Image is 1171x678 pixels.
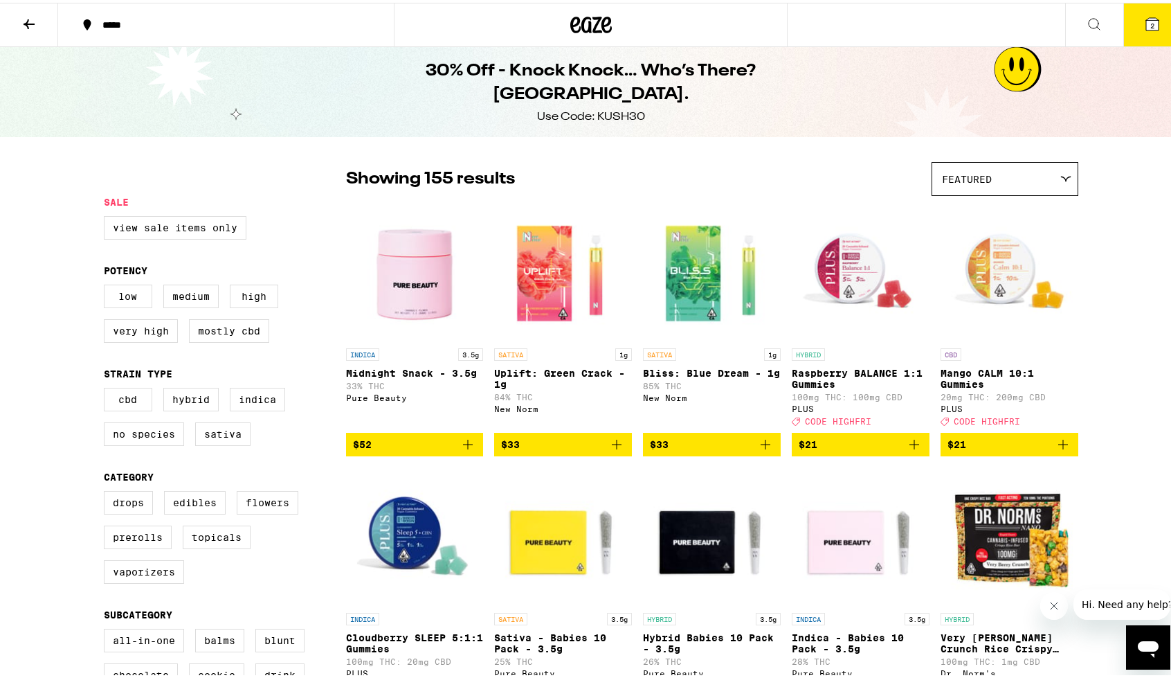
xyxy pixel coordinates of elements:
img: Pure Beauty - Hybrid Babies 10 Pack - 3.5g [643,465,781,603]
label: Very High [104,316,178,340]
div: Pure Beauty [494,666,632,675]
p: 85% THC [643,379,781,388]
label: No Species [104,420,184,443]
label: Low [104,282,152,305]
p: Indica - Babies 10 Pack - 3.5g [792,630,929,652]
label: Edibles [164,488,226,512]
span: CODE HIGHFRI [954,414,1020,423]
a: Open page for Bliss: Blue Dream - 1g from New Norm [643,200,781,430]
label: Vaporizers [104,557,184,581]
label: Mostly CBD [189,316,269,340]
img: Dr. Norm's - Very Berry Crunch Rice Crispy Treat [941,465,1078,603]
p: 26% THC [643,654,781,663]
div: Pure Beauty [346,391,484,400]
div: PLUS [346,666,484,675]
img: PLUS - Cloudberry SLEEP 5:1:1 Gummies [346,465,484,603]
label: High [230,282,278,305]
p: 25% THC [494,654,632,663]
label: Sativa [195,420,251,443]
p: 1g [615,346,632,358]
img: Pure Beauty - Indica - Babies 10 Pack - 3.5g [792,465,929,603]
img: PLUS - Raspberry BALANCE 1:1 Gummies [792,200,929,339]
span: $52 [353,436,372,447]
p: HYBRID [643,610,676,623]
a: Open page for Mango CALM 10:1 Gummies from PLUS [941,200,1078,430]
a: Open page for Raspberry BALANCE 1:1 Gummies from PLUS [792,200,929,430]
legend: Potency [104,262,147,274]
label: All-In-One [104,626,184,650]
p: CBD [941,346,961,358]
button: Add to bag [941,430,1078,454]
div: Dr. Norm's [941,666,1078,675]
span: $21 [799,436,817,447]
h1: 30% Off - Knock Knock… Who’s There? [GEOGRAPHIC_DATA]. [339,57,843,104]
p: 3.5g [905,610,929,623]
p: Raspberry BALANCE 1:1 Gummies [792,365,929,387]
label: Blunt [255,626,305,650]
img: Pure Beauty - Sativa - Babies 10 Pack - 3.5g [494,465,632,603]
p: 100mg THC: 100mg CBD [792,390,929,399]
button: Add to bag [346,430,484,454]
img: Pure Beauty - Midnight Snack - 3.5g [346,200,484,339]
p: Showing 155 results [346,165,515,188]
img: New Norm - Bliss: Blue Dream - 1g [643,200,781,339]
p: Bliss: Blue Dream - 1g [643,365,781,376]
p: 3.5g [756,610,781,623]
p: 84% THC [494,390,632,399]
p: Sativa - Babies 10 Pack - 3.5g [494,630,632,652]
span: $21 [947,436,966,447]
p: Mango CALM 10:1 Gummies [941,365,1078,387]
span: Featured [942,171,992,182]
p: SATIVA [494,346,527,358]
label: Flowers [237,488,298,512]
label: Hybrid [163,385,219,409]
p: 28% THC [792,654,929,663]
span: 2 [1150,19,1154,27]
img: PLUS - Mango CALM 10:1 Gummies [941,200,1078,339]
span: CODE HIGHFRI [805,414,871,423]
p: INDICA [346,346,379,358]
span: $33 [650,436,669,447]
legend: Subcategory [104,607,172,618]
div: PLUS [792,402,929,411]
label: View Sale Items Only [104,213,246,237]
p: SATIVA [494,610,527,623]
p: 3.5g [458,346,483,358]
img: New Norm - Uplift: Green Crack - 1g [494,200,632,339]
p: SATIVA [643,346,676,358]
iframe: Message from company [1073,587,1170,617]
span: $33 [501,436,520,447]
button: Add to bag [643,430,781,454]
p: 20mg THC: 200mg CBD [941,390,1078,399]
p: 100mg THC: 1mg CBD [941,654,1078,663]
p: Uplift: Green Crack - 1g [494,365,632,387]
button: Add to bag [792,430,929,454]
p: 1g [764,346,781,358]
label: Topicals [183,523,251,546]
p: Very [PERSON_NAME] Crunch Rice Crispy Treat [941,630,1078,652]
legend: Sale [104,194,129,205]
a: Open page for Uplift: Green Crack - 1g from New Norm [494,200,632,430]
label: Balms [195,626,244,650]
p: 100mg THC: 20mg CBD [346,654,484,663]
label: Drops [104,488,153,512]
label: Medium [163,282,219,305]
div: Use Code: KUSH30 [537,107,645,122]
p: Hybrid Babies 10 Pack - 3.5g [643,630,781,652]
p: HYBRID [941,610,974,623]
p: 33% THC [346,379,484,388]
iframe: Close message [1040,589,1068,617]
div: Pure Beauty [792,666,929,675]
p: INDICA [346,610,379,623]
label: Indica [230,385,285,409]
button: Add to bag [494,430,632,454]
div: New Norm [643,391,781,400]
p: Midnight Snack - 3.5g [346,365,484,376]
span: Hi. Need any help? [8,10,100,21]
label: Prerolls [104,523,172,546]
div: Pure Beauty [643,666,781,675]
div: New Norm [494,402,632,411]
legend: Category [104,469,154,480]
p: HYBRID [792,346,825,358]
p: INDICA [792,610,825,623]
